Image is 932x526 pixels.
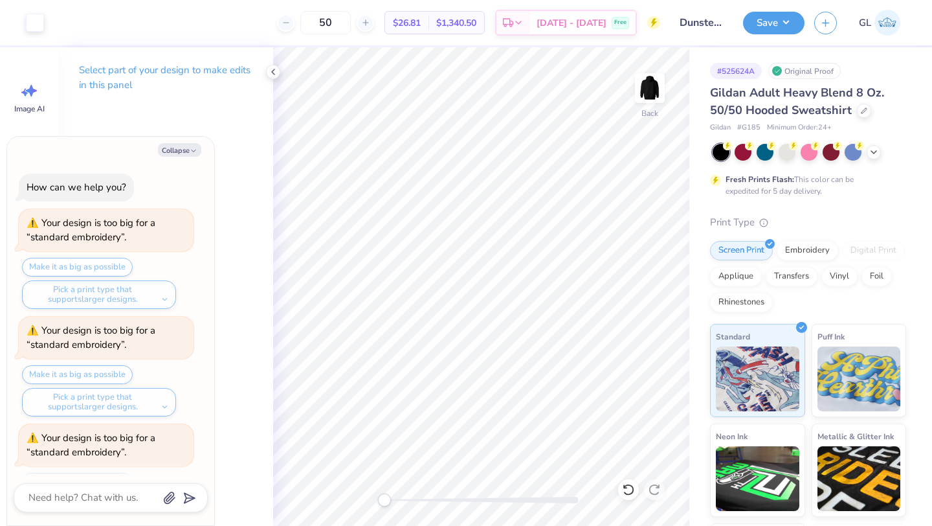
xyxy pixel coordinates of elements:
[710,293,773,312] div: Rhinestones
[27,181,126,194] div: How can we help you?
[853,10,906,36] a: GL
[716,347,799,411] img: Standard
[27,324,155,352] div: Your design is too big for a “standard embroidery”.
[817,446,901,511] img: Metallic & Glitter Ink
[300,11,351,34] input: – –
[710,122,731,133] span: Gildan
[614,18,627,27] span: Free
[726,174,794,185] strong: Fresh Prints Flash:
[817,429,894,443] span: Metallic & Glitter Ink
[27,216,155,244] div: Your design is too big for a “standard embroidery”.
[716,429,748,443] span: Neon Ink
[710,241,773,260] div: Screen Print
[641,108,658,119] div: Back
[537,16,606,30] span: [DATE] - [DATE]
[670,10,733,36] input: Untitled Design
[874,10,900,36] img: Grace Lang
[79,63,252,93] p: Select part of your design to make edits in this panel
[861,267,892,286] div: Foil
[716,446,799,511] img: Neon Ink
[777,241,838,260] div: Embroidery
[767,122,832,133] span: Minimum Order: 24 +
[768,63,841,79] div: Original Proof
[817,347,901,411] img: Puff Ink
[716,330,750,343] span: Standard
[726,174,885,197] div: This color can be expedited for 5 day delivery.
[817,330,845,343] span: Puff Ink
[743,12,804,34] button: Save
[393,16,421,30] span: $26.81
[710,63,762,79] div: # 525624A
[710,267,762,286] div: Applique
[158,143,201,157] button: Collapse
[859,16,871,30] span: GL
[436,16,476,30] span: $1,340.50
[710,85,884,118] span: Gildan Adult Heavy Blend 8 Oz. 50/50 Hooded Sweatshirt
[842,241,905,260] div: Digital Print
[14,104,45,114] span: Image AI
[737,122,760,133] span: # G185
[710,215,906,230] div: Print Type
[378,494,391,507] div: Accessibility label
[27,431,155,459] div: Your design is too big for a “standard embroidery”.
[821,267,858,286] div: Vinyl
[766,267,817,286] div: Transfers
[637,75,663,101] img: Back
